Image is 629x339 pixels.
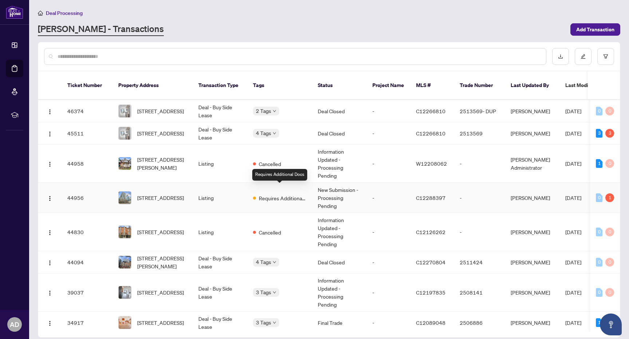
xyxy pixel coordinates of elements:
[44,105,56,117] button: Logo
[367,213,410,251] td: -
[137,194,184,202] span: [STREET_ADDRESS]
[454,145,505,183] td: -
[505,122,559,145] td: [PERSON_NAME]
[565,319,581,326] span: [DATE]
[605,193,614,202] div: 1
[597,48,614,65] button: filter
[119,127,131,139] img: thumbnail-img
[596,129,602,138] div: 3
[259,160,281,168] span: Cancelled
[193,213,247,251] td: Listing
[367,312,410,334] td: -
[605,258,614,267] div: 0
[505,71,559,100] th: Last Updated By
[256,288,271,296] span: 3 Tags
[62,71,112,100] th: Ticket Number
[193,145,247,183] td: Listing
[38,11,43,16] span: home
[273,260,276,264] span: down
[119,286,131,299] img: thumbnail-img
[259,194,306,202] span: Requires Additional Docs
[505,273,559,312] td: [PERSON_NAME]
[62,100,112,122] td: 46374
[416,194,446,201] span: C12288397
[416,108,446,114] span: C12266810
[505,251,559,273] td: [PERSON_NAME]
[247,71,312,100] th: Tags
[367,145,410,183] td: -
[575,48,592,65] button: edit
[62,122,112,145] td: 45511
[416,289,446,296] span: C12197835
[273,291,276,294] span: down
[44,287,56,298] button: Logo
[44,192,56,204] button: Logo
[193,71,247,100] th: Transaction Type
[46,10,83,16] span: Deal Processing
[62,312,112,334] td: 34917
[596,288,602,297] div: 0
[312,312,367,334] td: Final Trade
[193,251,247,273] td: Deal - Buy Side Lease
[119,157,131,170] img: thumbnail-img
[47,196,53,201] img: Logo
[596,318,602,327] div: 1
[312,100,367,122] td: Deal Closed
[47,260,53,266] img: Logo
[570,23,620,36] button: Add Transaction
[44,127,56,139] button: Logo
[256,107,271,115] span: 2 Tags
[367,183,410,213] td: -
[62,183,112,213] td: 44956
[596,258,602,267] div: 0
[44,158,56,169] button: Logo
[505,183,559,213] td: [PERSON_NAME]
[312,71,367,100] th: Status
[38,23,164,36] a: [PERSON_NAME] - Transactions
[193,312,247,334] td: Deal - Buy Side Lease
[273,109,276,113] span: down
[565,229,581,235] span: [DATE]
[62,273,112,312] td: 39037
[565,160,581,167] span: [DATE]
[137,319,184,327] span: [STREET_ADDRESS]
[367,273,410,312] td: -
[410,71,454,100] th: MLS #
[312,213,367,251] td: Information Updated - Processing Pending
[252,169,307,181] div: Requires Additional Docs
[565,289,581,296] span: [DATE]
[47,230,53,236] img: Logo
[596,159,602,168] div: 1
[119,316,131,329] img: thumbnail-img
[558,54,563,59] span: download
[416,229,446,235] span: C12126262
[312,183,367,213] td: New Submission - Processing Pending
[416,160,447,167] span: W12208062
[137,129,184,137] span: [STREET_ADDRESS]
[256,318,271,327] span: 3 Tags
[596,107,602,115] div: 0
[367,100,410,122] td: -
[559,71,625,100] th: Last Modified Date
[273,321,276,324] span: down
[367,71,410,100] th: Project Name
[565,130,581,137] span: [DATE]
[119,256,131,268] img: thumbnail-img
[605,228,614,236] div: 0
[416,319,446,326] span: C12089048
[119,105,131,117] img: thumbnail-img
[416,130,446,137] span: C12266810
[505,100,559,122] td: [PERSON_NAME]
[6,5,23,19] img: logo
[565,194,581,201] span: [DATE]
[119,192,131,204] img: thumbnail-img
[454,71,505,100] th: Trade Number
[596,193,602,202] div: 0
[603,54,608,59] span: filter
[552,48,569,65] button: download
[367,251,410,273] td: -
[581,54,586,59] span: edit
[137,228,184,236] span: [STREET_ADDRESS]
[44,256,56,268] button: Logo
[454,273,505,312] td: 2508141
